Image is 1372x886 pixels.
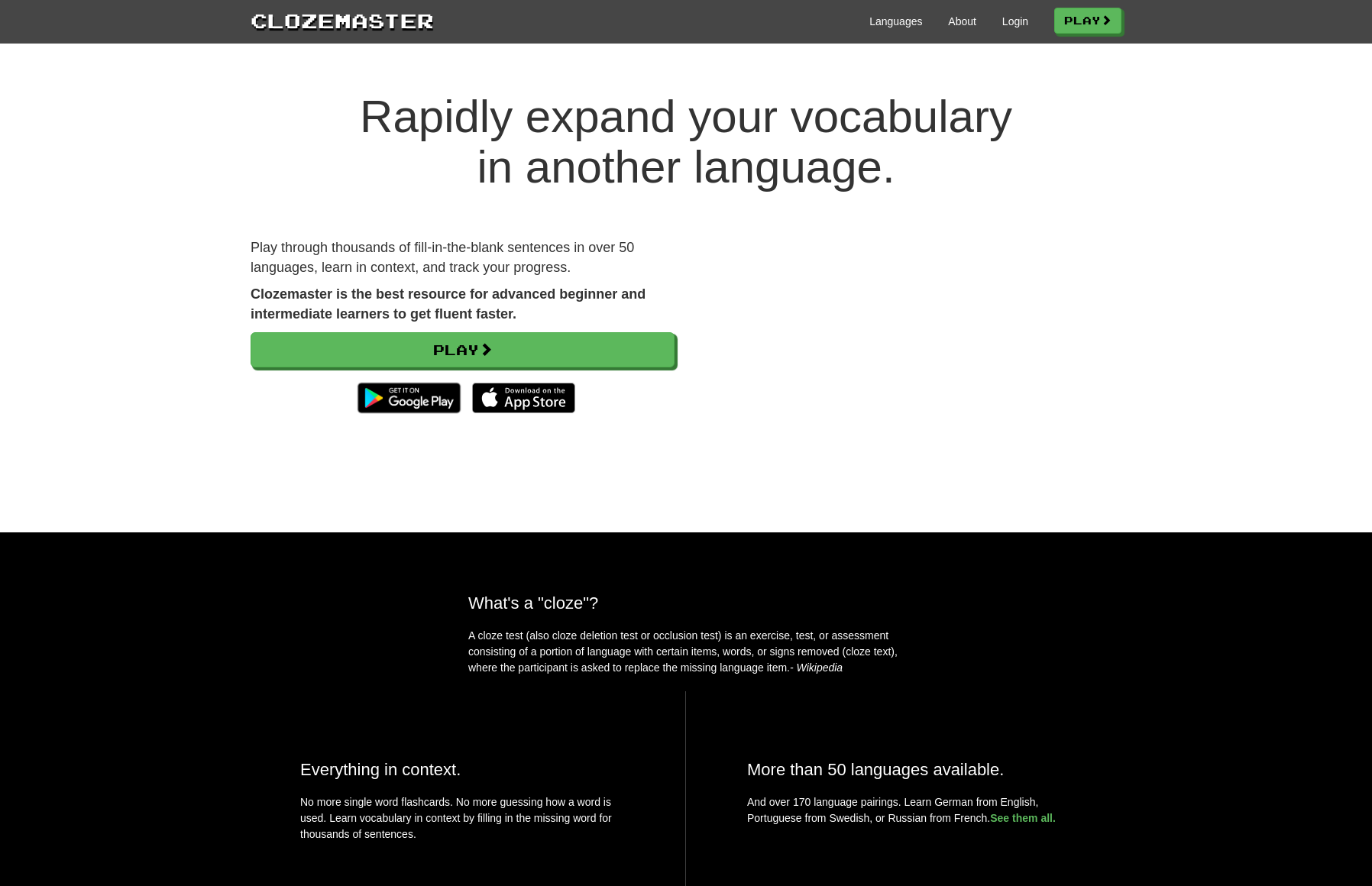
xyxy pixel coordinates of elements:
[948,14,976,29] a: About
[1054,8,1121,34] a: Play
[1002,14,1028,29] a: Login
[990,812,1056,824] a: See them all.
[468,593,904,613] h2: What's a "cloze"?
[747,760,1072,779] h2: More than 50 languages available.
[251,6,434,34] a: Clozemaster
[300,794,624,850] p: No more single word flashcards. No more guessing how a word is used. Learn vocabulary in context ...
[350,375,468,421] img: Get it on Google Play
[300,760,624,779] h2: Everything in context.
[251,332,675,367] a: Play
[251,238,675,277] p: Play through thousands of fill-in-the-blank sentences in over 50 languages, learn in context, and...
[251,286,646,322] strong: Clozemaster is the best resource for advanced beginner and intermediate learners to get fluent fa...
[790,661,843,674] em: - Wikipedia
[869,14,922,29] a: Languages
[472,383,575,413] img: Download_on_the_App_Store_Badge_US-UK_135x40-25178aeef6eb6b83b96f5f2d004eda3bffbb37122de64afbaef7...
[468,628,904,676] p: A cloze test (also cloze deletion test or occlusion test) is an exercise, test, or assessment con...
[747,794,1072,826] p: And over 170 language pairings. Learn German from English, Portuguese from Swedish, or Russian fr...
